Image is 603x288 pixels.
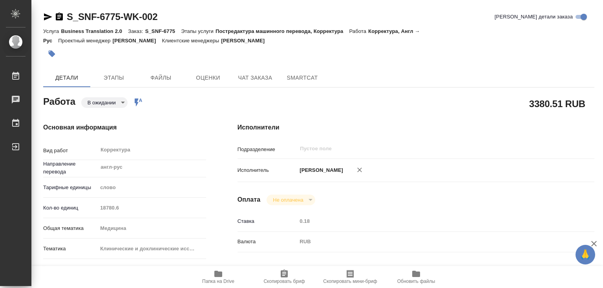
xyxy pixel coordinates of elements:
[238,265,594,274] h4: Дополнительно
[267,195,315,205] div: В ожидании
[43,204,97,212] p: Кол-во единиц
[216,28,349,34] p: Постредактура машинного перевода, Корректура
[43,94,75,108] h2: Работа
[297,166,343,174] p: [PERSON_NAME]
[48,73,86,83] span: Детали
[189,73,227,83] span: Оценки
[251,266,317,288] button: Скопировать бриф
[238,166,297,174] p: Исполнитель
[263,279,305,284] span: Скопировать бриф
[181,28,216,34] p: Этапы услуги
[43,224,97,232] p: Общая тематика
[97,181,206,194] div: слово
[495,13,573,21] span: [PERSON_NAME] детали заказа
[323,279,377,284] span: Скопировать мини-бриф
[238,146,297,153] p: Подразделение
[55,265,104,273] span: Нотариальный заказ
[58,38,112,44] p: Проектный менеджер
[113,38,162,44] p: [PERSON_NAME]
[43,245,97,253] p: Тематика
[145,28,181,34] p: S_SNF-6775
[238,195,261,204] h4: Оплата
[236,73,274,83] span: Чат заказа
[299,144,546,153] input: Пустое поле
[128,28,145,34] p: Заказ:
[185,266,251,288] button: Папка на Drive
[349,28,368,34] p: Работа
[238,238,297,246] p: Валюта
[67,11,157,22] a: S_SNF-6775-WK-002
[43,123,206,132] h4: Основная информация
[142,73,180,83] span: Файлы
[238,123,594,132] h4: Исполнители
[383,266,449,288] button: Обновить файлы
[97,222,206,235] div: Медицина
[43,147,97,155] p: Вид работ
[55,12,64,22] button: Скопировать ссылку
[95,73,133,83] span: Этапы
[43,160,97,176] p: Направление перевода
[270,197,305,203] button: Не оплачена
[351,161,368,179] button: Удалить исполнителя
[221,38,270,44] p: [PERSON_NAME]
[43,184,97,191] p: Тарифные единицы
[97,242,206,255] div: Клинические и доклинические исследования
[43,45,60,62] button: Добавить тэг
[283,73,321,83] span: SmartCat
[579,246,592,263] span: 🙏
[61,28,128,34] p: Business Translation 2.0
[162,38,221,44] p: Клиентские менеджеры
[576,245,595,264] button: 🙏
[297,215,565,227] input: Пустое поле
[238,217,297,225] p: Ставка
[317,266,383,288] button: Скопировать мини-бриф
[529,97,585,110] h2: 3380.51 RUB
[43,28,61,34] p: Услуга
[397,279,435,284] span: Обновить файлы
[43,12,53,22] button: Скопировать ссылку для ЯМессенджера
[97,202,206,213] input: Пустое поле
[81,97,128,108] div: В ожидании
[297,235,565,248] div: RUB
[85,99,118,106] button: В ожидании
[202,279,234,284] span: Папка на Drive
